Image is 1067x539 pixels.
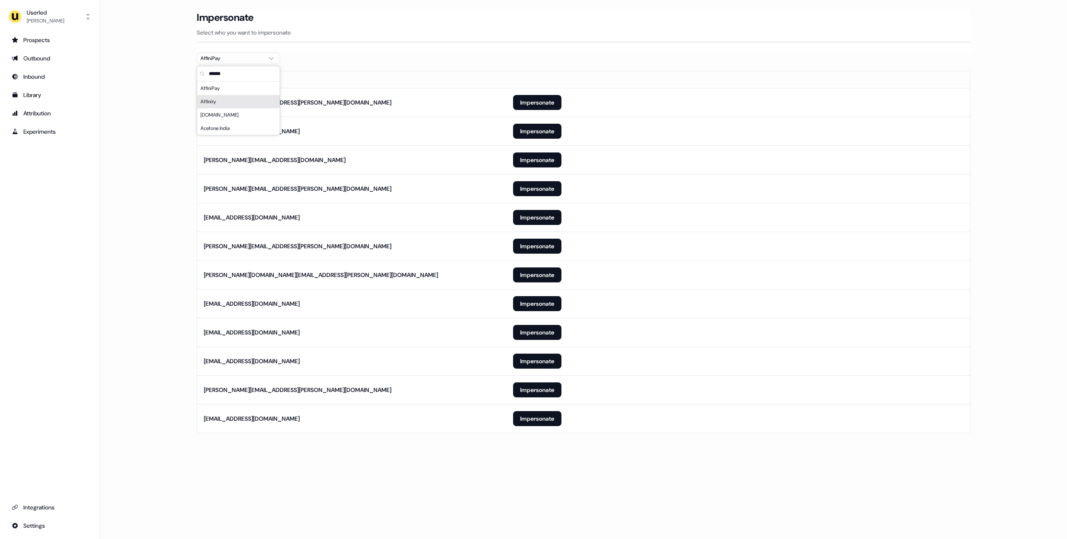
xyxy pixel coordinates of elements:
[204,357,300,365] div: [EMAIL_ADDRESS][DOMAIN_NAME]
[513,411,561,426] button: Impersonate
[197,108,280,122] div: [DOMAIN_NAME]
[197,122,280,135] div: Acefone India
[7,33,93,47] a: Go to prospects
[204,242,391,250] div: [PERSON_NAME][EMAIL_ADDRESS][PERSON_NAME][DOMAIN_NAME]
[197,71,506,88] th: Email
[513,267,561,282] button: Impersonate
[513,124,561,139] button: Impersonate
[7,125,93,138] a: Go to experiments
[513,354,561,369] button: Impersonate
[513,181,561,196] button: Impersonate
[197,95,280,108] div: Affinity
[513,239,561,254] button: Impersonate
[7,107,93,120] a: Go to attribution
[12,503,88,512] div: Integrations
[204,386,391,394] div: [PERSON_NAME][EMAIL_ADDRESS][PERSON_NAME][DOMAIN_NAME]
[513,95,561,110] button: Impersonate
[12,109,88,117] div: Attribution
[513,210,561,225] button: Impersonate
[27,8,64,17] div: Userled
[12,54,88,62] div: Outbound
[27,17,64,25] div: [PERSON_NAME]
[12,91,88,99] div: Library
[197,82,280,95] div: AffiniPay
[200,54,263,62] div: AffiniPay
[7,52,93,65] a: Go to outbound experience
[204,213,300,222] div: [EMAIL_ADDRESS][DOMAIN_NAME]
[204,185,391,193] div: [PERSON_NAME][EMAIL_ADDRESS][PERSON_NAME][DOMAIN_NAME]
[12,522,88,530] div: Settings
[197,11,254,24] h3: Impersonate
[204,414,300,423] div: [EMAIL_ADDRESS][DOMAIN_NAME]
[7,519,93,532] a: Go to integrations
[204,299,300,308] div: [EMAIL_ADDRESS][DOMAIN_NAME]
[513,296,561,311] button: Impersonate
[513,325,561,340] button: Impersonate
[204,271,438,279] div: [PERSON_NAME][DOMAIN_NAME][EMAIL_ADDRESS][PERSON_NAME][DOMAIN_NAME]
[204,98,391,107] div: [PERSON_NAME][EMAIL_ADDRESS][PERSON_NAME][DOMAIN_NAME]
[204,156,346,164] div: [PERSON_NAME][EMAIL_ADDRESS][DOMAIN_NAME]
[197,82,280,135] div: Suggestions
[197,28,970,37] p: Select who you want to impersonate
[12,36,88,44] div: Prospects
[513,382,561,397] button: Impersonate
[12,127,88,136] div: Experiments
[7,7,93,27] button: Userled[PERSON_NAME]
[7,70,93,83] a: Go to Inbound
[7,501,93,514] a: Go to integrations
[513,152,561,167] button: Impersonate
[197,52,280,64] button: AffiniPay
[12,72,88,81] div: Inbound
[7,88,93,102] a: Go to templates
[204,328,300,337] div: [EMAIL_ADDRESS][DOMAIN_NAME]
